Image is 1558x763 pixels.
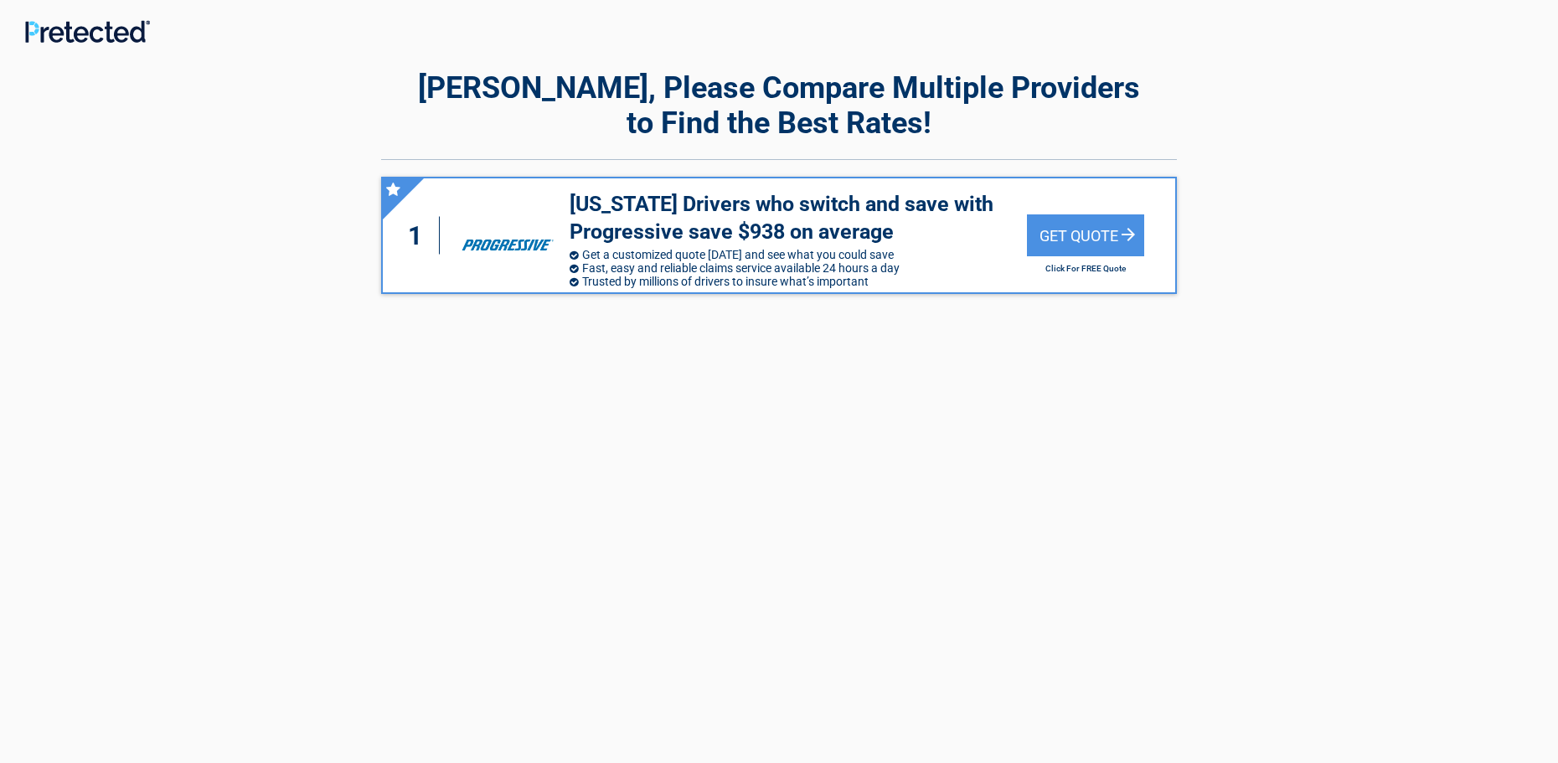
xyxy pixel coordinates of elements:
img: progressive's logo [454,209,561,261]
h2: Click For FREE Quote [1027,264,1144,273]
li: Get a customized quote [DATE] and see what you could save [570,248,1027,261]
h2: [PERSON_NAME], Please Compare Multiple Providers to Find the Best Rates! [381,70,1177,141]
div: Get Quote [1027,214,1144,256]
div: 1 [400,217,440,255]
h3: [US_STATE] Drivers who switch and save with Progressive save $938 on average [570,191,1027,245]
li: Fast, easy and reliable claims service available 24 hours a day [570,261,1027,275]
img: Main Logo [25,20,150,43]
li: Trusted by millions of drivers to insure what’s important [570,275,1027,288]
